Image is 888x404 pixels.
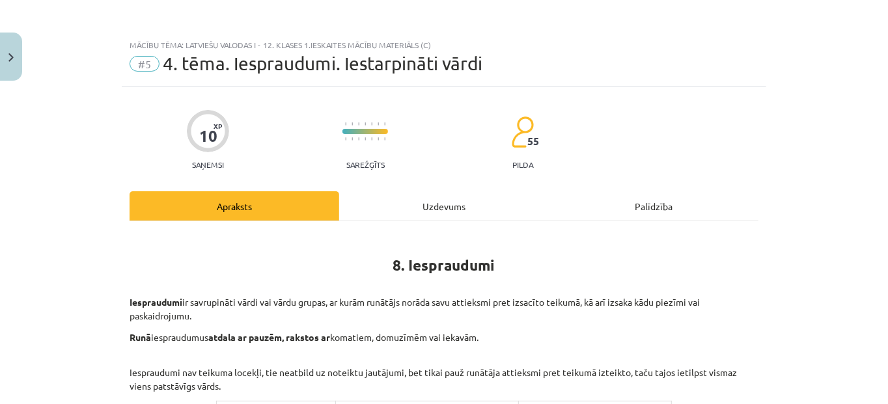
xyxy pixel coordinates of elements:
img: icon-short-line-57e1e144782c952c97e751825c79c345078a6d821885a25fce030b3d8c18986b.svg [345,122,346,126]
p: Sarežģīts [346,160,385,169]
p: Iespraudumi nav teikuma locekļi, tie neatbild uz noteiktu jautājumi, bet tikai pauž runātāja atti... [130,352,758,393]
div: 10 [199,127,217,145]
div: Mācību tēma: Latviešu valodas i - 12. klases 1.ieskaites mācību materiāls (c) [130,40,758,49]
img: icon-short-line-57e1e144782c952c97e751825c79c345078a6d821885a25fce030b3d8c18986b.svg [371,122,372,126]
div: Apraksts [130,191,339,221]
img: icon-short-line-57e1e144782c952c97e751825c79c345078a6d821885a25fce030b3d8c18986b.svg [378,137,379,141]
img: icon-short-line-57e1e144782c952c97e751825c79c345078a6d821885a25fce030b3d8c18986b.svg [352,137,353,141]
img: icon-short-line-57e1e144782c952c97e751825c79c345078a6d821885a25fce030b3d8c18986b.svg [358,122,359,126]
strong: Iespraudumi [130,296,182,308]
span: 4. tēma. Iespraudumi. Iestarpināti vārdi [163,53,482,74]
img: icon-short-line-57e1e144782c952c97e751825c79c345078a6d821885a25fce030b3d8c18986b.svg [365,137,366,141]
img: icon-short-line-57e1e144782c952c97e751825c79c345078a6d821885a25fce030b3d8c18986b.svg [365,122,366,126]
span: 55 [527,135,539,147]
p: Saņemsi [187,160,229,169]
img: icon-close-lesson-0947bae3869378f0d4975bcd49f059093ad1ed9edebbc8119c70593378902aed.svg [8,53,14,62]
p: pilda [512,160,533,169]
strong: atdala ar pauzēm, rakstos ar [208,331,330,343]
span: XP [214,122,222,129]
p: iespraudumus komatiem, domuzīmēm vai iekavām. [130,330,758,344]
img: icon-short-line-57e1e144782c952c97e751825c79c345078a6d821885a25fce030b3d8c18986b.svg [384,122,385,126]
div: Palīdzība [549,191,758,221]
img: icon-short-line-57e1e144782c952c97e751825c79c345078a6d821885a25fce030b3d8c18986b.svg [371,137,372,141]
img: icon-short-line-57e1e144782c952c97e751825c79c345078a6d821885a25fce030b3d8c18986b.svg [352,122,353,126]
img: icon-short-line-57e1e144782c952c97e751825c79c345078a6d821885a25fce030b3d8c18986b.svg [384,137,385,141]
p: ir savrupināti vārdi vai vārdu grupas, ar kurām runātājs norāda savu attieksmi pret izsacīto teik... [130,295,758,323]
img: students-c634bb4e5e11cddfef0936a35e636f08e4e9abd3cc4e673bd6f9a4125e45ecb1.svg [511,116,534,148]
img: icon-short-line-57e1e144782c952c97e751825c79c345078a6d821885a25fce030b3d8c18986b.svg [378,122,379,126]
img: icon-short-line-57e1e144782c952c97e751825c79c345078a6d821885a25fce030b3d8c18986b.svg [358,137,359,141]
strong: Runā [130,331,151,343]
strong: 8. Iespraudumi [393,256,495,275]
span: #5 [130,56,160,72]
div: Uzdevums [339,191,549,221]
img: icon-short-line-57e1e144782c952c97e751825c79c345078a6d821885a25fce030b3d8c18986b.svg [345,137,346,141]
